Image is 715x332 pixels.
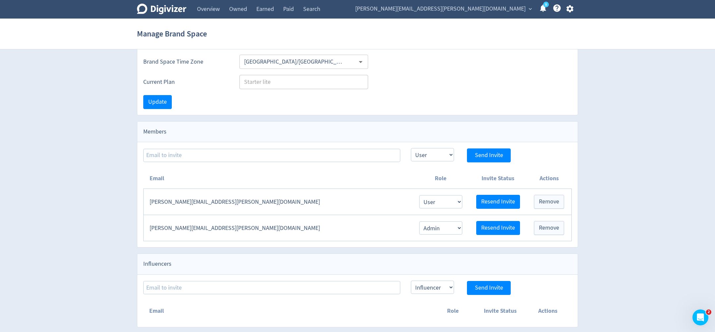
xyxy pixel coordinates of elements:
th: Invite Status [477,301,524,321]
div: Members [137,122,578,142]
input: Select Timezone [241,57,347,67]
th: Email [143,301,429,321]
th: Role [429,301,477,321]
iframe: Intercom live chat [692,309,708,325]
span: expand_more [527,6,533,12]
th: Actions [524,301,572,321]
span: Resend Invite [481,225,515,231]
span: [PERSON_NAME][EMAIL_ADDRESS][PERSON_NAME][DOMAIN_NAME] [355,4,526,14]
span: 2 [706,309,711,315]
button: Send Invite [467,148,511,162]
span: Update [148,99,167,105]
th: Role [412,168,469,189]
button: Resend Invite [476,221,520,235]
input: Email to invite [143,149,400,162]
span: Send Invite [475,285,503,291]
th: Actions [527,168,571,189]
input: Email to invite [143,281,400,294]
div: Influencers [137,254,578,274]
button: Resend Invite [476,195,520,209]
td: [PERSON_NAME][EMAIL_ADDRESS][PERSON_NAME][DOMAIN_NAME] [144,215,412,241]
button: Open [356,57,366,67]
h1: Manage Brand Space [137,23,207,44]
button: Send Invite [467,281,511,295]
span: Remove [539,199,559,205]
span: Resend Invite [481,199,515,205]
button: Remove [534,195,564,209]
a: 5 [543,2,549,7]
label: Current Plan [143,78,229,86]
td: [PERSON_NAME][EMAIL_ADDRESS][PERSON_NAME][DOMAIN_NAME] [144,189,412,215]
th: Invite Status [469,168,527,189]
text: 5 [545,2,547,7]
span: Remove [539,225,559,231]
th: Email [144,168,412,189]
span: Send Invite [475,152,503,158]
button: [PERSON_NAME][EMAIL_ADDRESS][PERSON_NAME][DOMAIN_NAME] [353,4,534,14]
button: Update [143,95,172,109]
label: Brand Space Time Zone [143,58,229,66]
button: Remove [534,221,564,235]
